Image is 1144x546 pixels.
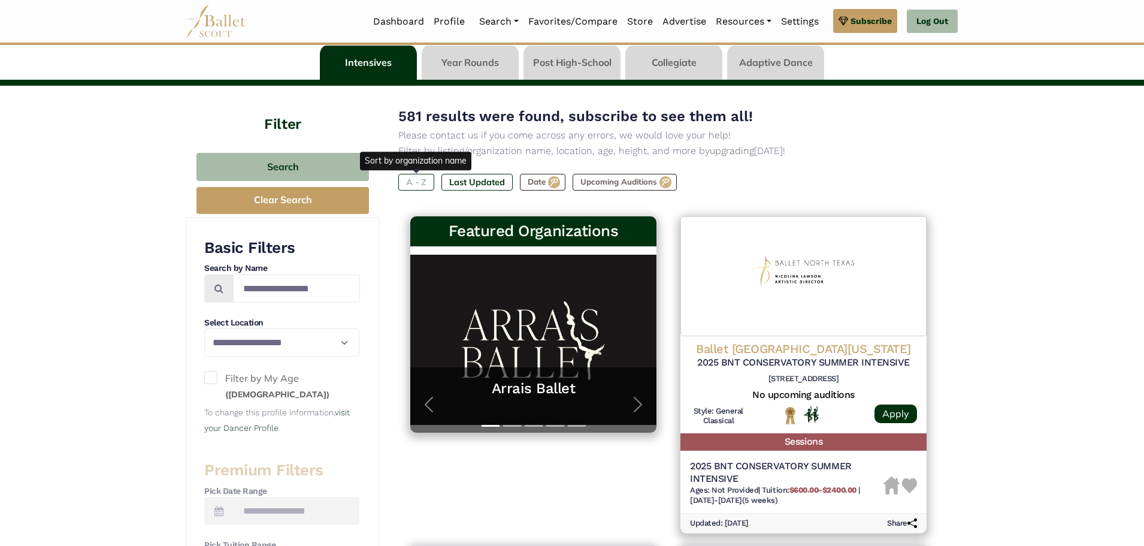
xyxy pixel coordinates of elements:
[833,9,897,33] a: Subscribe
[883,476,900,494] img: Housing Unavailable
[360,152,471,170] div: Sort by organization name
[690,496,777,505] span: [DATE]-[DATE] (5 weeks)
[523,9,622,34] a: Favorites/Compare
[690,374,917,384] h6: [STREET_ADDRESS]
[690,518,749,529] h6: Updated: [DATE]
[568,419,586,433] button: Slide 5
[690,460,883,485] h5: 2025 BNT CONSERVATORY SUMMER INTENSIVE
[520,174,565,191] label: Date
[622,9,658,34] a: Store
[204,317,359,329] h4: Select Location
[851,14,892,28] span: Subscribe
[204,263,359,274] h4: Search by Name
[690,485,758,494] span: Ages: Not Provided
[186,86,379,135] h4: Filter
[398,128,939,143] p: Please contact us if you come across any errors, we would love your help!
[690,389,917,402] h5: No upcoming auditions
[804,406,819,422] img: In Person
[398,108,753,125] span: 581 results were found, subscribe to see them all!
[789,485,857,494] b: $600.00-$2400.00
[204,238,359,258] h3: Basic Filters
[658,9,711,34] a: Advertise
[762,485,858,494] span: Tuition:
[204,408,350,433] small: To change this profile information,
[680,433,927,451] h5: Sessions
[521,46,623,80] li: Post High-School
[839,14,848,28] img: gem.svg
[887,518,917,529] h6: Share
[422,379,644,398] a: Arrais Ballet
[196,187,369,214] button: Clear Search
[204,485,359,497] h4: Pick Date Range
[317,46,419,80] li: Intensives
[368,9,429,34] a: Dashboard
[204,371,359,402] label: Filter by My Age
[690,341,917,357] h4: Ballet [GEOGRAPHIC_DATA][US_STATE]
[503,419,521,433] button: Slide 2
[710,145,754,156] a: upgrading
[902,478,917,493] img: Heart
[525,419,543,433] button: Slide 3
[623,46,725,80] li: Collegiate
[204,408,350,433] a: visit your Dancer Profile
[474,9,523,34] a: Search
[420,221,647,242] h3: Featured Organizations
[546,419,564,433] button: Slide 4
[690,357,917,369] h5: 2025 BNT CONSERVATORY SUMMER INTENSIVE
[204,460,359,481] h3: Premium Filters
[233,274,360,303] input: Search by names...
[907,10,958,34] a: Log Out
[783,406,798,425] img: National
[441,174,513,191] label: Last Updated
[482,419,500,433] button: Slide 1
[711,9,776,34] a: Resources
[725,46,827,80] li: Adaptive Dance
[419,46,521,80] li: Year Rounds
[225,389,329,400] small: ([DEMOGRAPHIC_DATA])
[398,143,939,159] p: Filter by listing/organization name, location, age, height, and more by [DATE]!
[690,485,883,506] h6: | |
[680,216,927,336] img: Logo
[196,153,369,181] button: Search
[429,9,470,34] a: Profile
[776,9,824,34] a: Settings
[398,174,434,191] label: A - Z
[874,405,917,423] a: Apply
[690,406,747,427] h6: Style: General Classical
[573,174,677,191] label: Upcoming Auditions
